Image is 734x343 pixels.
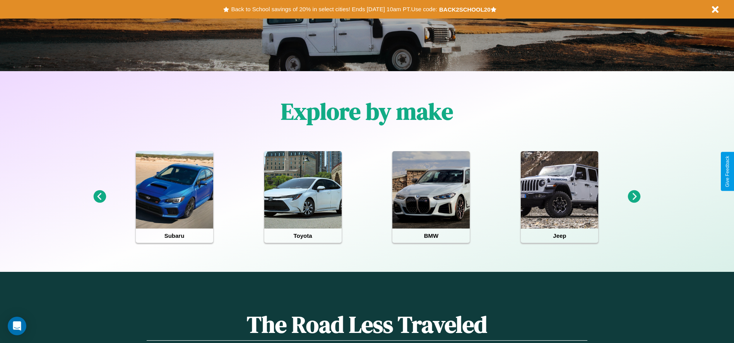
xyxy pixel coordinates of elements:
b: BACK2SCHOOL20 [439,6,491,13]
div: Give Feedback [725,156,730,187]
h4: Toyota [264,229,342,243]
h1: Explore by make [281,96,453,127]
button: Back to School savings of 20% in select cities! Ends [DATE] 10am PT.Use code: [229,4,439,15]
h1: The Road Less Traveled [147,309,587,341]
h4: BMW [392,229,470,243]
h4: Jeep [521,229,598,243]
div: Open Intercom Messenger [8,317,26,335]
h4: Subaru [136,229,213,243]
